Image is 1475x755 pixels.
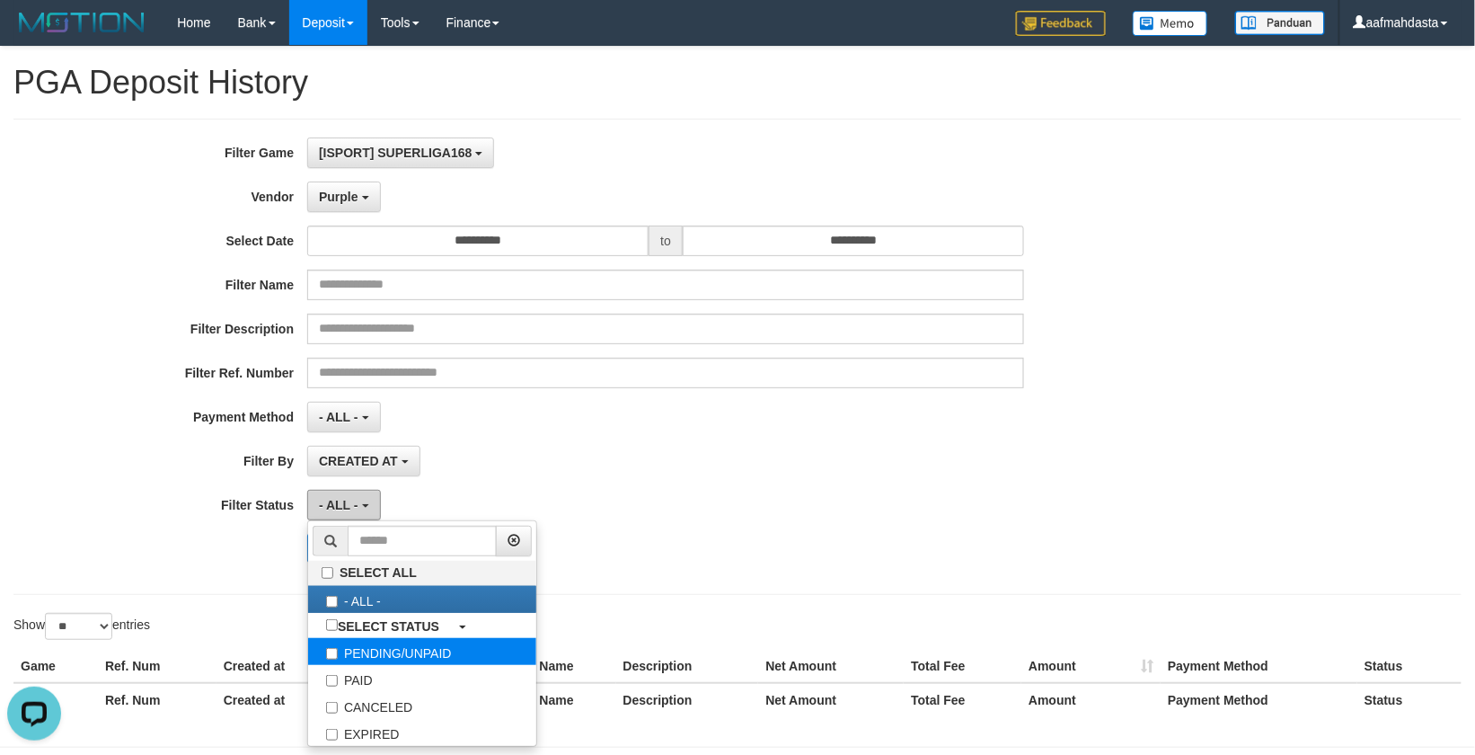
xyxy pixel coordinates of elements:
[1357,683,1462,716] th: Status
[1357,650,1462,683] th: Status
[13,650,98,683] th: Game
[1133,11,1208,36] img: Button%20Memo.svg
[649,226,683,256] span: to
[326,596,338,608] input: - ALL -
[98,650,216,683] th: Ref. Num
[533,683,616,716] th: Name
[319,146,472,160] span: [ISPORT] SUPERLIGA168
[616,683,759,716] th: Description
[307,490,380,520] button: - ALL -
[13,9,150,36] img: MOTION_logo.png
[758,650,904,683] th: Net Amount
[533,650,616,683] th: Name
[322,567,333,579] input: SELECT ALL
[1235,11,1325,35] img: panduan.png
[307,402,380,432] button: - ALL -
[307,446,420,476] button: CREATED AT
[13,65,1462,101] h1: PGA Deposit History
[98,683,216,716] th: Ref. Num
[7,7,61,61] button: Open LiveChat chat widget
[307,138,494,168] button: [ISPORT] SUPERLIGA168
[308,638,536,665] label: PENDING/UNPAID
[326,648,338,660] input: PENDING/UNPAID
[308,586,536,613] label: - ALL -
[326,702,338,714] input: CANCELED
[904,650,1021,683] th: Total Fee
[1021,650,1161,683] th: Amount
[307,182,380,212] button: Purple
[1161,683,1357,716] th: Payment Method
[308,719,536,746] label: EXPIRED
[319,190,358,204] span: Purple
[13,613,150,640] label: Show entries
[216,683,380,716] th: Created at
[904,683,1021,716] th: Total Fee
[319,498,358,512] span: - ALL -
[758,683,904,716] th: Net Amount
[326,675,338,687] input: PAID
[1016,11,1106,36] img: Feedback.jpg
[45,613,112,640] select: Showentries
[1021,683,1161,716] th: Amount
[319,410,358,424] span: - ALL -
[326,729,338,741] input: EXPIRED
[326,619,338,631] input: SELECT STATUS
[308,665,536,692] label: PAID
[319,454,398,468] span: CREATED AT
[308,613,536,638] a: SELECT STATUS
[616,650,759,683] th: Description
[338,619,439,634] b: SELECT STATUS
[216,650,380,683] th: Created at
[1161,650,1357,683] th: Payment Method
[308,561,536,585] label: SELECT ALL
[308,692,536,719] label: CANCELED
